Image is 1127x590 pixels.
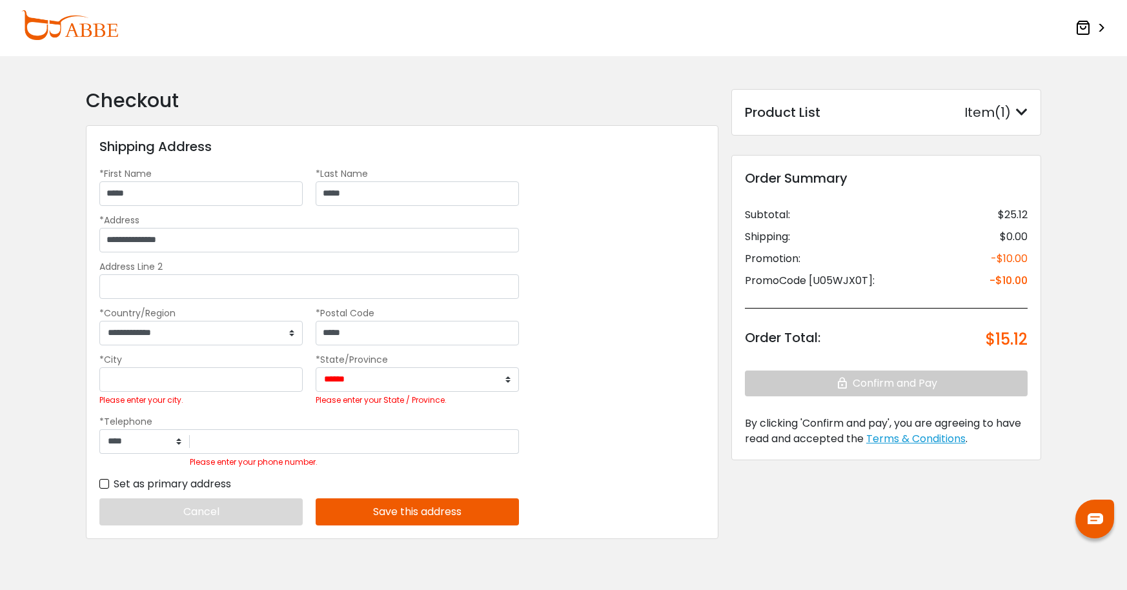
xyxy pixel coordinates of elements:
div: Order Total: [745,328,820,351]
label: Set as primary address [99,476,231,492]
div: Item(1) [964,103,1028,122]
div: Shipping: [745,229,790,245]
div: -$10.00 [991,251,1028,267]
img: abbeglasses.com [21,10,118,40]
button: Cancel [99,498,303,525]
label: Please enter your phone number. [190,457,318,467]
span: > [1093,17,1106,40]
div: $0.00 [1000,229,1028,245]
div: PromoCode [U05WJX0T]: [745,273,875,289]
button: Save this address [316,498,519,525]
label: *Telephone [99,415,152,429]
label: *Country/Region [99,307,176,320]
img: chat [1088,513,1103,524]
div: Product List [745,103,820,122]
div: $15.12 [986,328,1028,351]
div: Promotion: [745,251,800,267]
div: $25.12 [998,207,1028,223]
div: Order Summary [745,168,1028,188]
label: Address Line 2 [99,260,163,273]
label: *State/Province [316,353,388,366]
label: *Postal Code [316,307,374,320]
label: Please enter your city. [99,395,183,405]
a: > [1075,16,1106,40]
span: Terms & Conditions [866,431,966,446]
label: *City [99,353,122,366]
div: -$10.00 [990,273,1028,289]
label: Please enter your State / Province. [316,395,447,405]
h2: Checkout [86,89,718,112]
div: . [745,416,1028,447]
div: Subtotal: [745,207,790,223]
label: *Last Name [316,167,368,180]
label: *First Name [99,167,152,180]
span: By clicking 'Confirm and pay', you are agreeing to have read and accepted the [745,416,1021,446]
h3: Shipping Address [99,139,212,154]
label: *Address [99,214,139,227]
